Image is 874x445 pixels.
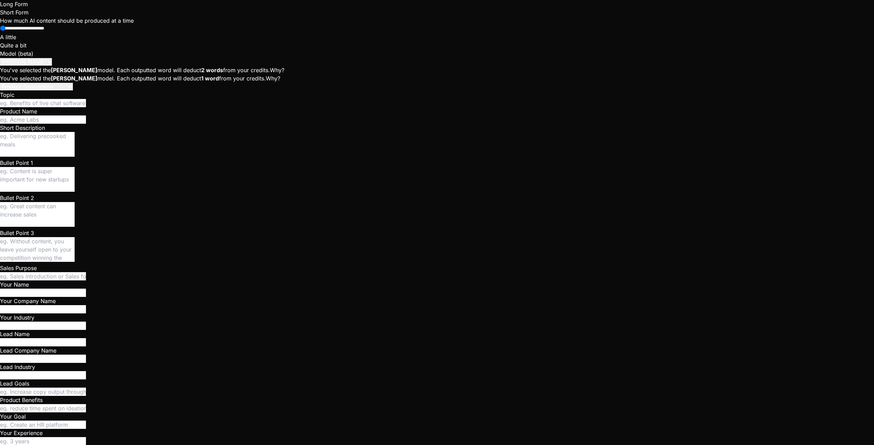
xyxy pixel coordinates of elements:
[201,75,219,82] strong: 1 word
[201,67,223,74] strong: 2 words
[51,67,97,74] strong: [PERSON_NAME]
[51,75,97,82] strong: [PERSON_NAME]
[270,67,284,74] a: Why?
[266,75,280,82] a: Why?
